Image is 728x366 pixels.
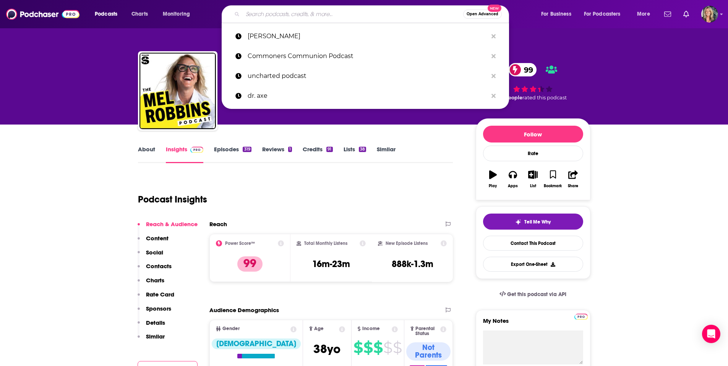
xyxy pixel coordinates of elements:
[248,66,488,86] p: uncharted podcast
[95,9,117,19] span: Podcasts
[262,146,292,163] a: Reviews1
[190,147,204,153] img: Podchaser Pro
[6,7,79,21] a: Podchaser - Follow, Share and Rate Podcasts
[214,146,251,163] a: Episodes319
[139,53,216,129] img: The Mel Robbins Podcast
[500,95,522,100] span: 7 people
[515,219,521,225] img: tell me why sparkle
[362,326,380,331] span: Income
[373,342,383,354] span: $
[138,235,169,249] button: Content
[222,86,509,106] a: dr. axe
[212,338,301,349] div: [DEMOGRAPHIC_DATA]
[536,8,581,20] button: open menu
[507,291,566,298] span: Get this podcast via API
[493,285,573,304] a: Get this podcast via API
[146,249,163,256] p: Social
[406,342,451,361] div: Not Parents
[574,314,588,320] img: Podchaser Pro
[146,235,169,242] p: Content
[483,317,583,330] label: My Notes
[467,12,498,16] span: Open Advanced
[163,9,190,19] span: Monitoring
[632,8,660,20] button: open menu
[563,165,583,193] button: Share
[463,10,502,19] button: Open AdvancedNew
[326,147,332,152] div: 91
[516,63,537,76] span: 99
[579,8,632,20] button: open menu
[131,9,148,19] span: Charts
[222,326,240,331] span: Gender
[312,258,350,270] h3: 16m-23m
[503,165,523,193] button: Apps
[543,165,563,193] button: Bookmark
[157,8,200,20] button: open menu
[248,86,488,106] p: dr. axe
[584,9,621,19] span: For Podcasters
[225,241,255,246] h2: Power Score™
[544,184,562,188] div: Bookmark
[392,258,433,270] h3: 888k-1.3m
[314,326,324,331] span: Age
[138,146,155,163] a: About
[89,8,127,20] button: open menu
[701,6,718,23] span: Logged in as lisa.beech
[701,6,718,23] img: User Profile
[222,26,509,46] a: [PERSON_NAME]
[138,249,163,263] button: Social
[508,184,518,188] div: Apps
[146,319,165,326] p: Details
[138,220,198,235] button: Reach & Audience
[138,305,171,319] button: Sponsors
[483,236,583,251] a: Contact This Podcast
[146,305,171,312] p: Sponsors
[359,147,366,152] div: 38
[138,319,165,333] button: Details
[702,325,720,343] div: Open Intercom Messenger
[222,66,509,86] a: uncharted podcast
[488,5,501,12] span: New
[138,277,164,291] button: Charts
[229,5,516,23] div: Search podcasts, credits, & more...
[541,9,571,19] span: For Business
[313,342,340,356] span: 38 yo
[303,146,332,163] a: Credits91
[344,146,366,163] a: Lists38
[288,147,292,152] div: 1
[415,326,439,336] span: Parental Status
[304,241,347,246] h2: Total Monthly Listens
[483,257,583,272] button: Export One-Sheet
[353,342,363,354] span: $
[209,220,227,228] h2: Reach
[509,63,537,76] a: 99
[209,306,279,314] h2: Audience Demographics
[637,9,650,19] span: More
[523,165,543,193] button: List
[138,262,172,277] button: Contacts
[146,262,172,270] p: Contacts
[476,58,590,105] div: 99 7 peoplerated this podcast
[138,291,174,305] button: Rate Card
[489,184,497,188] div: Play
[483,126,583,143] button: Follow
[524,219,551,225] span: Tell Me Why
[138,194,207,205] h1: Podcast Insights
[248,26,488,46] p: mel robbins
[530,184,536,188] div: List
[363,342,373,354] span: $
[393,342,402,354] span: $
[483,214,583,230] button: tell me why sparkleTell Me Why
[146,291,174,298] p: Rate Card
[574,313,588,320] a: Pro website
[138,333,165,347] button: Similar
[166,146,204,163] a: InsightsPodchaser Pro
[522,95,567,100] span: rated this podcast
[661,8,674,21] a: Show notifications dropdown
[483,146,583,161] div: Rate
[386,241,428,246] h2: New Episode Listens
[243,8,463,20] input: Search podcasts, credits, & more...
[383,342,392,354] span: $
[483,165,503,193] button: Play
[146,220,198,228] p: Reach & Audience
